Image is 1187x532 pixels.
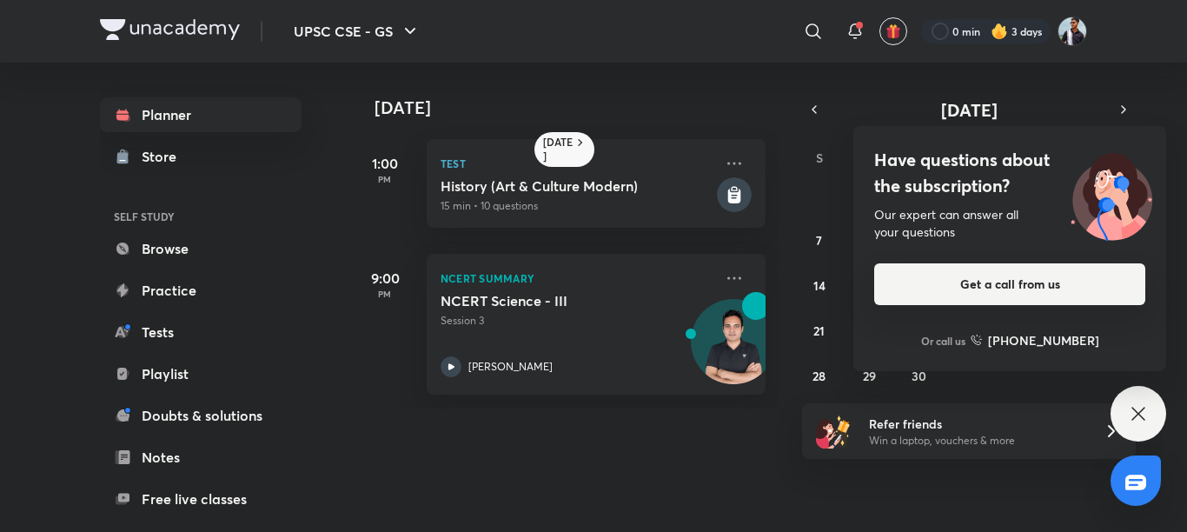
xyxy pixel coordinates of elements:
[1057,147,1166,241] img: ttu_illustration_new.svg
[885,23,901,39] img: avatar
[912,368,926,384] abbr: September 30, 2025
[100,356,302,391] a: Playlist
[350,268,420,289] h5: 9:00
[869,415,1083,433] h6: Refer friends
[879,17,907,45] button: avatar
[988,331,1099,349] h6: [PHONE_NUMBER]
[869,433,1083,449] p: Win a laptop, vouchers & more
[375,97,783,118] h4: [DATE]
[806,271,833,299] button: September 14, 2025
[350,174,420,184] p: PM
[813,277,826,294] abbr: September 14, 2025
[806,316,833,344] button: September 21, 2025
[350,153,420,174] h5: 1:00
[100,315,302,349] a: Tests
[441,292,657,309] h5: NCERT Science - III
[816,232,822,249] abbr: September 7, 2025
[441,177,713,195] h5: History (Art & Culture Modern)
[100,398,302,433] a: Doubts & solutions
[100,273,302,308] a: Practice
[991,23,1008,40] img: streak
[283,14,431,49] button: UPSC CSE - GS
[874,263,1145,305] button: Get a call from us
[812,368,826,384] abbr: September 28, 2025
[100,19,240,40] img: Company Logo
[806,226,833,254] button: September 7, 2025
[441,153,713,174] p: Test
[100,202,302,231] h6: SELF STUDY
[806,362,833,389] button: September 28, 2025
[468,359,553,375] p: [PERSON_NAME]
[350,289,420,299] p: PM
[100,231,302,266] a: Browse
[905,362,933,389] button: September 30, 2025
[142,146,187,167] div: Store
[543,136,574,163] h6: [DATE]
[100,482,302,516] a: Free live classes
[441,313,713,329] p: Session 3
[826,97,1111,122] button: [DATE]
[971,331,1099,349] a: [PHONE_NUMBER]
[855,362,883,389] button: September 29, 2025
[874,147,1145,199] h4: Have questions about the subscription?
[816,150,823,166] abbr: Sunday
[100,97,302,132] a: Planner
[1058,17,1087,46] img: Hitesh Kumar
[816,414,851,449] img: referral
[100,139,302,174] a: Store
[863,368,876,384] abbr: September 29, 2025
[692,309,775,392] img: Avatar
[813,323,825,339] abbr: September 21, 2025
[100,19,240,44] a: Company Logo
[941,98,998,122] span: [DATE]
[441,198,713,214] p: 15 min • 10 questions
[100,440,302,475] a: Notes
[921,333,965,349] p: Or call us
[441,268,713,289] p: NCERT Summary
[874,206,1145,241] div: Our expert can answer all your questions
